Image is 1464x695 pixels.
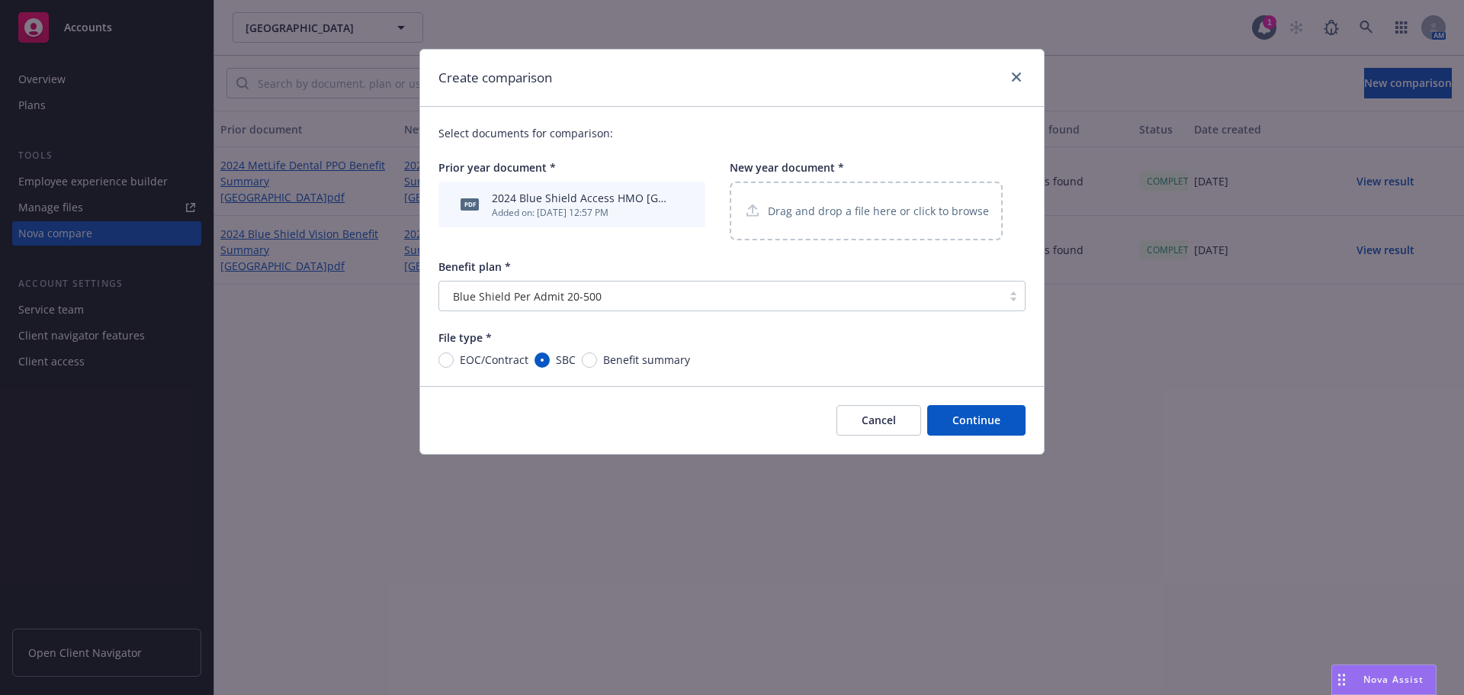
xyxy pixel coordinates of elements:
[556,352,576,368] span: SBC
[678,197,690,213] button: archive file
[438,352,454,368] input: EOC/Contract
[1363,673,1424,686] span: Nova Assist
[461,198,479,210] span: pdf
[603,352,690,368] span: Benefit summary
[730,182,1003,240] div: Drag and drop a file here or click to browse
[768,203,989,219] p: Drag and drop a file here or click to browse
[927,405,1026,436] button: Continue
[438,160,556,175] span: Prior year document *
[453,288,602,304] span: Blue Shield Per Admit 20-500
[492,206,672,219] div: Added on: [DATE] 12:57 PM
[1331,664,1437,695] button: Nova Assist
[535,352,550,368] input: SBC
[492,190,672,206] div: 2024 Blue Shield Access HMO [GEOGRAPHIC_DATA]pdf
[438,125,1026,141] p: Select documents for comparison:
[836,405,921,436] button: Cancel
[438,68,552,88] h1: Create comparison
[438,259,511,274] span: Benefit plan *
[1332,665,1351,694] div: Drag to move
[447,288,994,304] span: Blue Shield Per Admit 20-500
[730,160,844,175] span: New year document *
[438,330,492,345] span: File type *
[460,352,528,368] span: EOC/Contract
[582,352,597,368] input: Benefit summary
[1007,68,1026,86] a: close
